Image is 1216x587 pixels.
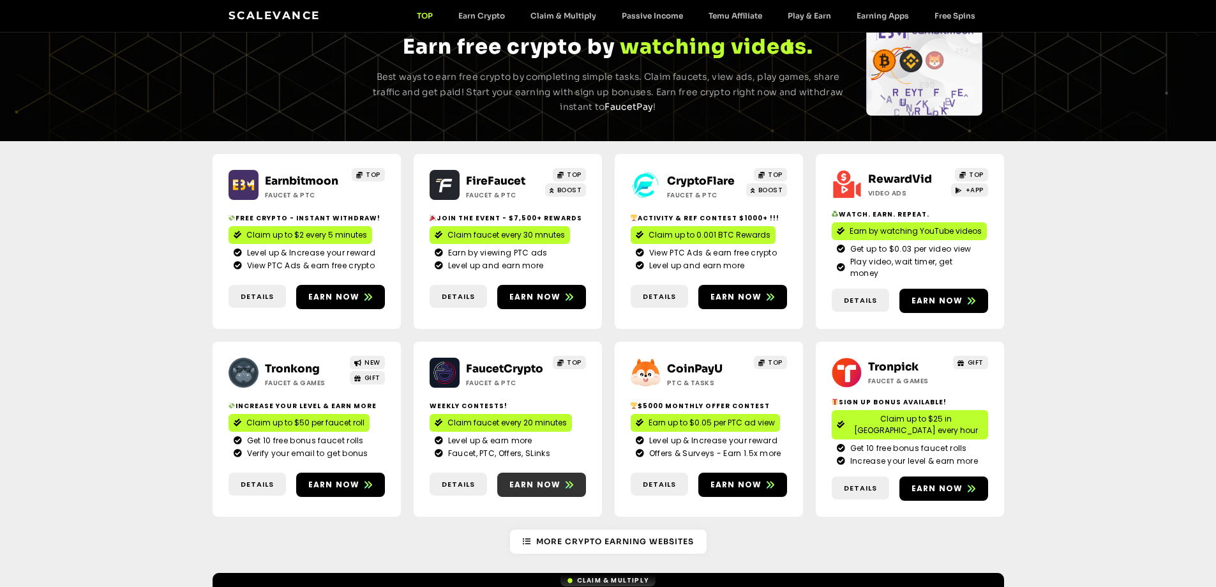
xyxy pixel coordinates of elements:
[265,190,345,200] h2: Faucet & PTC
[229,402,235,409] img: 💸
[447,417,567,429] span: Claim faucet every 20 minutes
[667,190,747,200] h2: Faucet & PTC
[497,473,586,497] a: Earn now
[710,291,762,303] span: Earn now
[430,226,570,244] a: Claim faucet every 30 mnutes
[698,473,787,497] a: Earn now
[604,101,653,112] a: FaucetPay
[560,574,656,586] a: Claim & Multiply
[350,356,385,369] a: NEW
[646,435,777,446] span: Level up & Increase your reward
[371,70,846,115] p: Best ways to earn free crypto by completing simple tasks. Claim faucets, view ads, play games, sh...
[868,188,948,198] h2: Video ads
[631,213,787,223] h2: Activity & ref contest $1000+ !!!
[545,183,586,197] a: BOOST
[631,215,637,221] img: 🏆
[404,11,446,20] a: TOP
[631,285,688,309] a: Details
[553,168,586,181] a: TOP
[352,168,385,181] a: TOP
[445,435,532,446] span: Level up & earn more
[955,168,988,181] a: TOP
[868,172,932,186] a: RewardVid
[446,11,518,20] a: Earn Crypto
[643,291,676,302] span: Details
[296,473,385,497] a: Earn now
[445,247,548,259] span: Earn by viewing PTC ads
[536,536,694,547] span: More Crypto Earning Websites
[847,455,978,467] span: Increase your level & earn more
[649,229,770,241] span: Claim up to 0.001 BTC Rewards
[244,247,375,259] span: Level up & Increase your reward
[557,185,582,195] span: BOOST
[229,226,372,244] a: Claim up to $2 every 5 minutes
[241,479,274,490] span: Details
[866,23,982,116] div: Slides
[850,413,983,436] span: Claim up to $25 in [GEOGRAPHIC_DATA] every hour
[631,414,780,432] a: Earn up to $0.05 per PTC ad view
[754,168,787,181] a: TOP
[953,356,988,369] a: GIFT
[244,448,368,459] span: Verify your email to get bonus
[265,378,345,388] h2: Faucet & Games
[447,229,565,241] span: Claim faucet every 30 mnutes
[466,378,546,388] h2: Faucet & PTC
[832,222,987,240] a: Earn by watching YouTube videos
[832,211,838,217] img: ♻️
[518,11,609,20] a: Claim & Multiply
[844,483,877,494] span: Details
[229,473,286,496] a: Details
[832,289,889,312] a: Details
[912,295,963,307] span: Earn now
[296,285,385,309] a: Earn now
[229,285,286,309] a: Details
[710,479,762,491] span: Earn now
[509,291,561,303] span: Earn now
[510,530,707,554] a: More Crypto Earning Websites
[244,260,375,271] span: View PTC Ads & earn free crypto
[404,11,988,20] nav: Menu
[768,358,783,367] span: TOP
[768,170,783,179] span: TOP
[775,11,844,20] a: Play & Earn
[497,285,586,309] a: Earn now
[643,479,676,490] span: Details
[646,260,745,271] span: Level up and earn more
[466,174,525,188] a: FireFaucet
[899,289,988,313] a: Earn now
[696,11,775,20] a: Temu Affiliate
[969,170,984,179] span: TOP
[442,291,475,302] span: Details
[844,295,877,306] span: Details
[667,174,735,188] a: CryptoFlare
[229,414,370,432] a: Claim up to $50 per faucet roll
[246,417,364,429] span: Claim up to $50 per faucet roll
[832,210,988,219] h2: Watch. Earn. Repeat.
[609,11,696,20] a: Passive Income
[746,183,787,197] a: BOOST
[646,247,777,259] span: View PTC Ads & earn free crypto
[567,358,582,367] span: TOP
[832,476,889,500] a: Details
[631,473,688,496] a: Details
[466,190,546,200] h2: Faucet & PTC
[847,443,967,454] span: Get 10 free bonus faucet rolls
[899,476,988,501] a: Earn now
[667,378,747,388] h2: ptc & Tasks
[832,410,988,439] a: Claim up to $25 in [GEOGRAPHIC_DATA] every hour
[844,11,922,20] a: Earning Apps
[445,260,544,271] span: Level up and earn more
[430,414,572,432] a: Claim faucet every 20 minutes
[308,291,360,303] span: Earn now
[509,479,561,491] span: Earn now
[758,185,783,195] span: BOOST
[364,373,380,383] span: GIFT
[567,170,582,179] span: TOP
[442,479,475,490] span: Details
[631,401,787,411] h2: $5000 Monthly Offer contest
[847,243,972,255] span: Get up to $0.03 per video view
[308,479,360,491] span: Earn now
[265,174,338,188] a: Earnbitmoon
[466,362,543,376] a: FaucetCrypto
[553,356,586,369] a: TOP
